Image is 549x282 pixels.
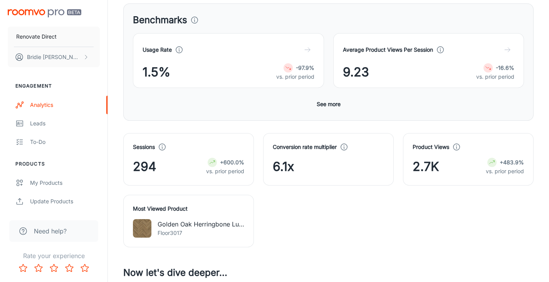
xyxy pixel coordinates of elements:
button: Rate 3 star [46,260,62,276]
h4: Most Viewed Product [133,204,244,213]
p: Golden Oak Herringbone Luxury Vinyl [158,220,244,229]
img: Roomvo PRO Beta [8,9,81,17]
div: To-do [30,138,100,146]
button: Rate 1 star [15,260,31,276]
strong: +600.0% [220,159,244,165]
div: My Products [30,179,100,187]
strong: -97.9% [296,64,314,71]
span: 6.1x [273,157,294,176]
h4: Conversion rate multiplier [273,143,337,151]
p: vs. prior period [206,167,244,176]
div: Analytics [30,101,100,109]
p: Floor3017 [158,229,244,237]
p: Renovate Direct [16,32,57,41]
strong: +483.9% [500,159,524,165]
span: 2.7K [413,157,439,176]
h3: Benchmarks [133,13,187,27]
button: Bridie [PERSON_NAME] [8,47,100,67]
h4: Sessions [133,143,155,151]
h4: Usage Rate [143,46,172,54]
button: Rate 2 star [31,260,46,276]
span: 294 [133,157,156,176]
p: vs. prior period [486,167,524,176]
h4: Average Product Views Per Session [343,46,433,54]
span: 1.5% [143,63,170,81]
strong: -16.6% [496,64,514,71]
p: Bridie [PERSON_NAME] [27,53,81,61]
h3: Now let's dive deeper... [123,266,534,280]
button: Rate 4 star [62,260,77,276]
img: Golden Oak Herringbone Luxury Vinyl [133,219,151,238]
button: See more [314,97,344,111]
h4: Product Views [413,143,449,151]
div: Update Products [30,197,100,206]
p: Rate your experience [6,251,101,260]
div: Leads [30,119,100,128]
button: Rate 5 star [77,260,92,276]
button: Renovate Direct [8,27,100,47]
span: 9.23 [343,63,369,81]
p: vs. prior period [476,73,514,81]
span: Need help? [34,226,67,236]
p: vs. prior period [276,73,314,81]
